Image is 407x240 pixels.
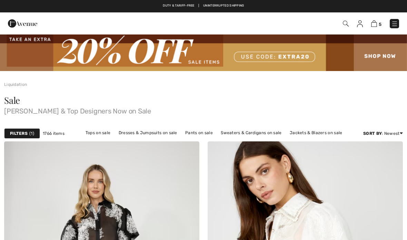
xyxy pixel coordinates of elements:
a: Skirts on sale [174,137,208,146]
a: Tops on sale [82,128,114,137]
a: 5 [371,19,381,28]
a: Jackets & Blazers on sale [286,128,346,137]
span: Sale [4,94,20,106]
img: Shopping Bag [371,20,377,27]
img: Search [343,21,349,27]
strong: Sort By [363,131,382,136]
span: 1 [29,130,34,137]
img: Menu [391,20,398,27]
a: 1ère Avenue [8,20,37,26]
a: Pants on sale [182,128,216,137]
a: Dresses & Jumpsuits on sale [115,128,181,137]
img: 1ère Avenue [8,17,37,30]
div: : Newest [363,130,403,137]
a: Sweaters & Cardigans on sale [217,128,285,137]
img: My Info [357,20,363,27]
a: Outerwear on sale [209,137,254,146]
span: 5 [379,22,381,27]
span: 1766 items [43,130,64,137]
span: [PERSON_NAME] & Top Designers Now on Sale [4,105,403,114]
strong: Filters [10,130,28,137]
a: Liquidation [4,82,27,87]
